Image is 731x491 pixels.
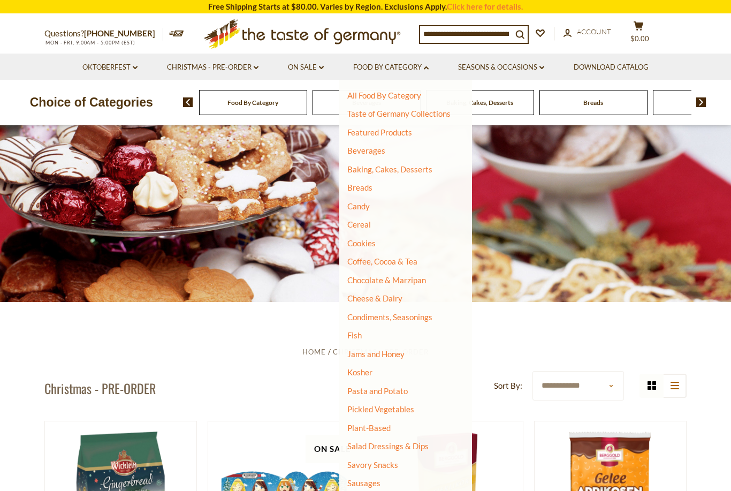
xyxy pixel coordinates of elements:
[564,26,611,38] a: Account
[347,109,451,118] a: Taste of Germany Collections
[353,62,429,73] a: Food By Category
[347,330,362,340] a: Fish
[630,34,649,43] span: $0.00
[347,127,412,137] a: Featured Products
[347,275,426,285] a: Chocolate & Marzipan
[44,40,135,46] span: MON - FRI, 9:00AM - 5:00PM (EST)
[347,460,398,470] a: Savory Snacks
[347,220,371,229] a: Cereal
[446,99,513,107] a: Baking, Cakes, Desserts
[347,478,380,488] a: Sausages
[494,379,522,392] label: Sort By:
[347,293,402,303] a: Cheese & Dairy
[447,2,523,11] a: Click here for details.
[347,146,385,155] a: Beverages
[347,441,429,451] a: Salad Dressings & Dips
[288,62,324,73] a: On Sale
[347,386,408,396] a: Pasta and Potato
[347,367,372,377] a: Kosher
[577,27,611,36] span: Account
[44,380,156,396] h1: Christmas - PRE-ORDER
[227,99,278,107] a: Food By Category
[302,348,326,356] a: Home
[183,97,193,107] img: previous arrow
[347,256,417,266] a: Coffee, Cocoa & Tea
[44,27,163,41] p: Questions?
[333,348,429,356] a: Christmas - PRE-ORDER
[167,62,258,73] a: Christmas - PRE-ORDER
[347,90,421,100] a: All Food By Category
[574,62,649,73] a: Download Catalog
[696,97,706,107] img: next arrow
[82,62,138,73] a: Oktoberfest
[347,183,372,192] a: Breads
[347,238,376,248] a: Cookies
[347,164,432,174] a: Baking, Cakes, Desserts
[622,21,654,48] button: $0.00
[84,28,155,38] a: [PHONE_NUMBER]
[347,201,370,211] a: Candy
[458,62,544,73] a: Seasons & Occasions
[347,404,414,414] a: Pickled Vegetables
[347,349,405,359] a: Jams and Honey
[347,423,391,433] a: Plant-Based
[583,99,603,107] a: Breads
[347,312,432,322] a: Condiments, Seasonings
